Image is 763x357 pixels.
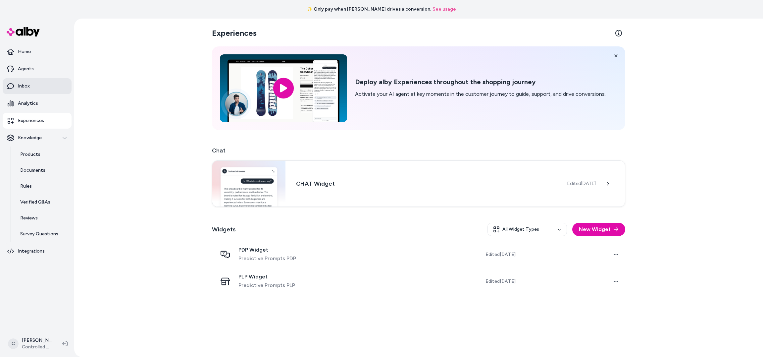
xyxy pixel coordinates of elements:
p: Survey Questions [20,231,58,237]
span: Controlled Chaos [22,344,52,350]
a: Documents [14,162,72,178]
p: [PERSON_NAME] [22,337,52,344]
p: Verified Q&As [20,199,50,206]
p: Agents [18,66,34,72]
p: Integrations [18,248,45,255]
p: Documents [20,167,45,174]
a: Rules [14,178,72,194]
a: See usage [432,6,456,13]
a: Survey Questions [14,226,72,242]
button: All Widget Types [487,223,567,236]
a: Reviews [14,210,72,226]
h2: Deploy alby Experiences throughout the shopping journey [355,78,606,86]
span: Edited [DATE] [485,278,516,285]
span: C [8,338,19,349]
a: Products [14,147,72,162]
a: Analytics [3,95,72,111]
h2: Experiences [212,28,257,38]
button: C[PERSON_NAME]Controlled Chaos [4,333,57,354]
a: Home [3,44,72,60]
p: Home [18,48,31,55]
span: Predictive Prompts PLP [238,281,295,289]
span: PDP Widget [238,247,296,253]
p: Activate your AI agent at key moments in the customer journey to guide, support, and drive conver... [355,90,606,98]
a: Experiences [3,113,72,129]
a: Inbox [3,78,72,94]
span: PLP Widget [238,273,295,280]
a: Integrations [3,243,72,259]
p: Knowledge [18,135,42,141]
span: ✨ Only pay when [PERSON_NAME] drives a conversion. [307,6,431,13]
img: Chat widget [212,161,285,207]
a: Chat widgetCHAT WidgetEdited[DATE] [212,160,625,207]
p: Inbox [18,83,30,89]
h3: CHAT Widget [296,179,557,188]
h2: Chat [212,146,625,155]
p: Experiences [18,117,44,124]
p: Reviews [20,215,38,221]
button: New Widget [572,223,625,236]
p: Rules [20,183,32,190]
img: alby Logo [7,27,40,36]
span: Predictive Prompts PDP [238,255,296,263]
a: Verified Q&As [14,194,72,210]
button: Knowledge [3,130,72,146]
p: Analytics [18,100,38,107]
p: Products [20,151,40,158]
h2: Widgets [212,225,236,234]
a: Agents [3,61,72,77]
span: Edited [DATE] [567,180,596,187]
span: Edited [DATE] [485,251,516,258]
